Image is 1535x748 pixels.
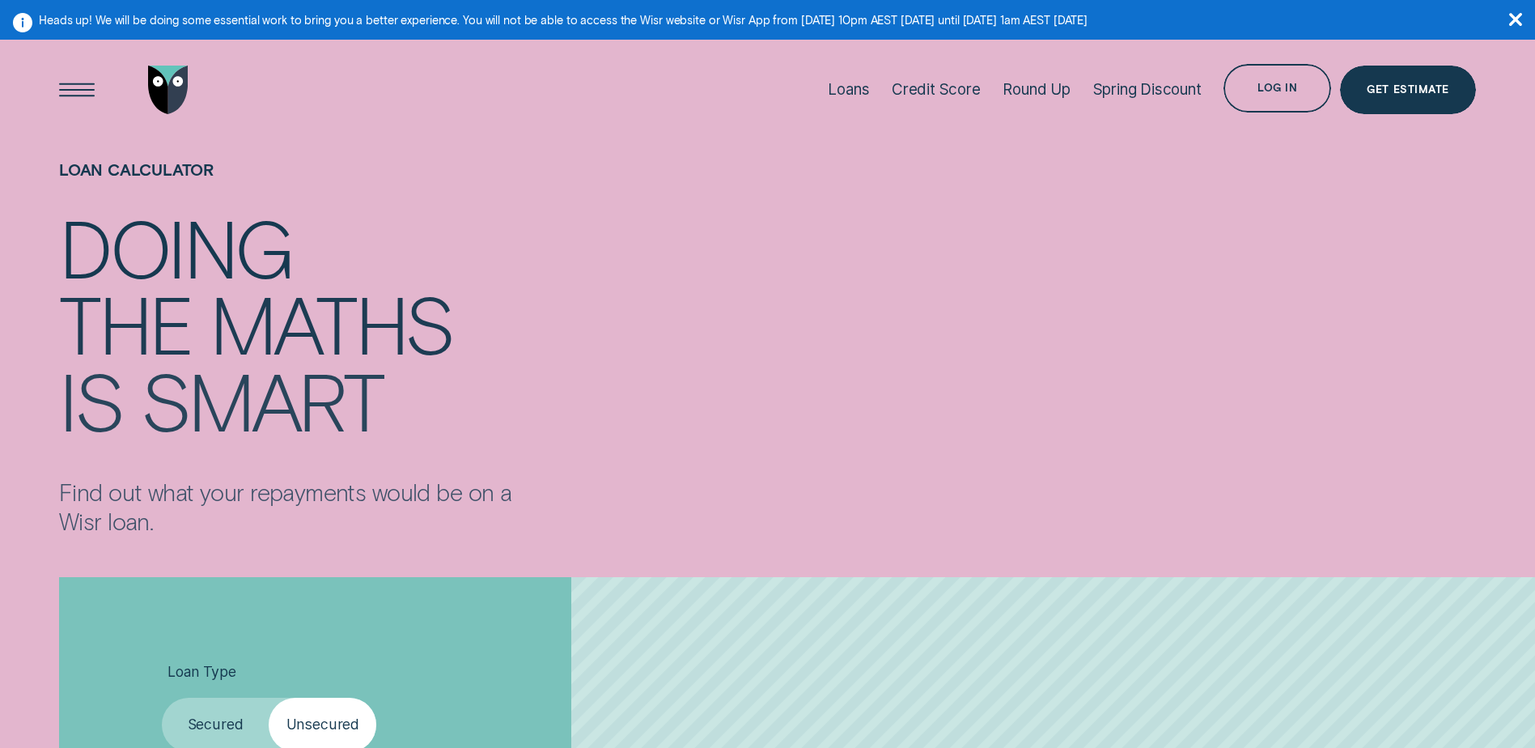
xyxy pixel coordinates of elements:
[1093,80,1202,99] div: Spring Discount
[59,477,524,535] p: Find out what your repayments would be on a Wisr loan.
[148,66,189,114] img: Wisr
[59,286,192,361] div: the
[53,66,101,114] button: Open Menu
[141,363,383,438] div: smart
[828,80,869,99] div: Loans
[828,36,869,143] a: Loans
[1003,36,1071,143] a: Round Up
[167,663,235,681] span: Loan Type
[1093,36,1202,143] a: Spring Discount
[210,286,453,361] div: maths
[59,160,524,210] h1: Loan Calculator
[59,363,122,438] div: is
[892,36,981,143] a: Credit Score
[1003,80,1071,99] div: Round Up
[59,210,292,285] div: Doing
[59,210,524,435] h4: Doing the maths is smart
[144,36,193,143] a: Go to home page
[892,80,981,99] div: Credit Score
[1340,66,1476,114] a: Get Estimate
[1223,64,1331,113] button: Log in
